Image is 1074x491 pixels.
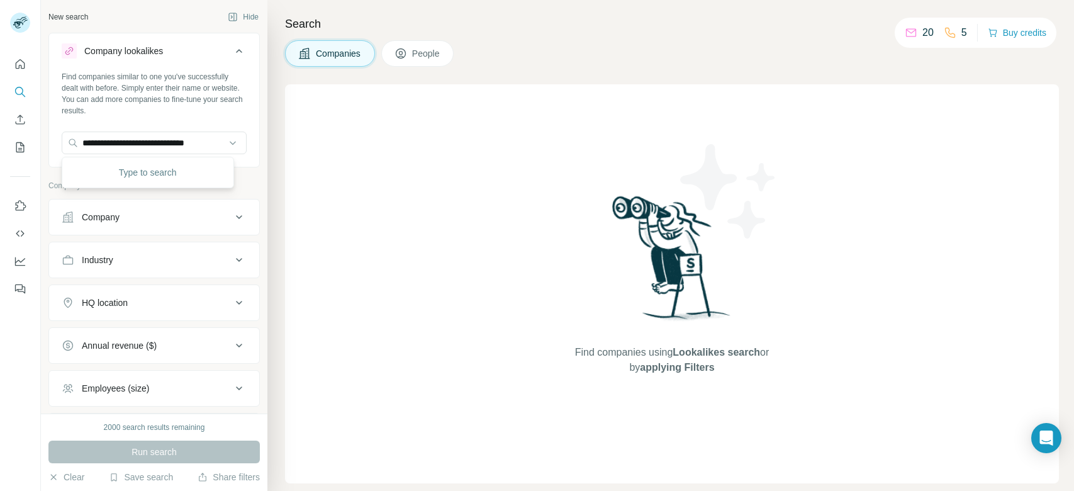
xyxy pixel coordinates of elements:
button: Company lookalikes [49,36,259,71]
button: Buy credits [988,24,1046,42]
div: 2000 search results remaining [104,422,205,433]
span: Find companies using or by [571,345,773,375]
button: Employees (size) [49,373,259,404]
div: Employees (size) [82,382,149,395]
button: Use Surfe on LinkedIn [10,195,30,217]
button: Industry [49,245,259,275]
div: Annual revenue ($) [82,339,157,352]
img: Surfe Illustration - Woman searching with binoculars [607,193,737,333]
button: Annual revenue ($) [49,330,259,361]
button: Feedback [10,278,30,300]
div: HQ location [82,296,128,309]
span: Companies [316,47,362,60]
div: New search [48,11,88,23]
button: Share filters [198,471,260,483]
div: Industry [82,254,113,266]
button: Save search [109,471,173,483]
span: Lookalikes search [673,347,760,358]
button: Company [49,202,259,232]
p: Company information [48,180,260,191]
button: Clear [48,471,84,483]
button: My lists [10,136,30,159]
button: Use Surfe API [10,222,30,245]
div: Company [82,211,120,223]
div: Open Intercom Messenger [1031,423,1061,453]
button: Search [10,81,30,103]
p: 5 [961,25,967,40]
button: Quick start [10,53,30,76]
button: Hide [219,8,267,26]
h4: Search [285,15,1059,33]
button: HQ location [49,288,259,318]
button: Enrich CSV [10,108,30,131]
span: People [412,47,441,60]
button: Dashboard [10,250,30,273]
img: Surfe Illustration - Stars [672,135,785,248]
p: 20 [922,25,934,40]
span: applying Filters [640,362,714,373]
div: Find companies similar to one you've successfully dealt with before. Simply enter their name or w... [62,71,247,116]
div: Type to search [65,160,231,185]
div: Company lookalikes [84,45,163,57]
